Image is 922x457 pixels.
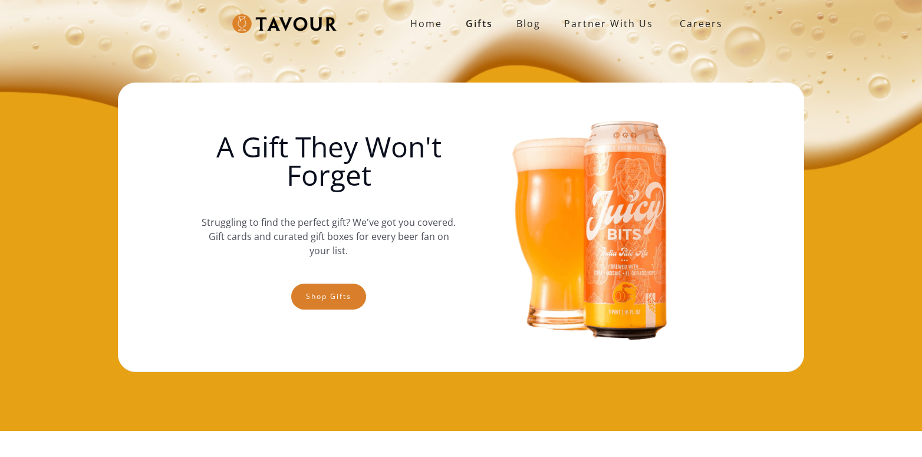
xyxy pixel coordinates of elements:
[665,7,732,40] a: Careers
[202,133,456,189] h1: A Gift They Won't Forget
[454,12,505,35] a: Gifts
[291,284,366,310] a: Shop gifts
[505,12,552,35] a: Blog
[410,17,442,30] strong: Home
[202,203,456,269] p: Struggling to find the perfect gift? We've got you covered. Gift cards and curated gift boxes for...
[399,12,454,35] a: Home
[680,12,723,35] strong: Careers
[552,12,665,35] a: partner with us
